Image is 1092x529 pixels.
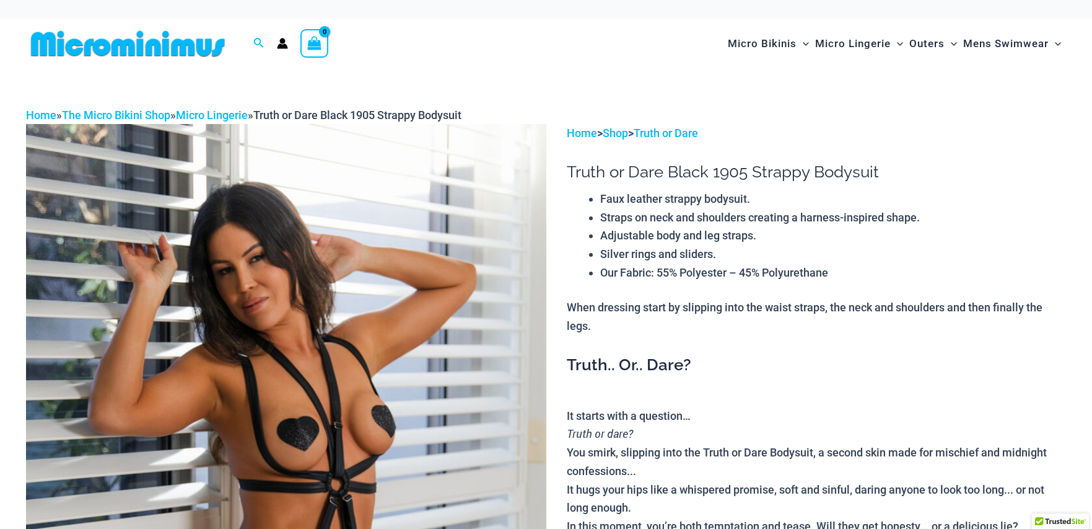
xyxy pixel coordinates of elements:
span: Micro Bikinis [728,28,797,60]
i: Truth or dare? [567,426,633,441]
span: Micro Lingerie [815,28,891,60]
h1: Truth or Dare Black 1905 Strappy Bodysuit [567,162,1066,182]
nav: Site Navigation [723,23,1067,64]
a: Truth or Dare [634,127,698,140]
a: Shop [603,127,628,140]
span: Menu Toggle [1049,28,1061,60]
a: Micro Lingerie [176,109,248,122]
li: Faux leather strappy bodysuit. [600,190,1066,208]
li: Our Fabric: 55% Polyester – 45% Polyurethane [600,264,1066,282]
a: Account icon link [277,38,288,49]
li: Adjustable body and leg straps. [600,226,1066,245]
span: Menu Toggle [945,28,957,60]
a: The Micro Bikini Shop [62,109,170,122]
a: OutersMenu ToggleMenu Toggle [906,25,960,63]
span: Mens Swimwear [963,28,1049,60]
a: Search icon link [253,36,264,51]
span: » » » [26,109,461,122]
a: Home [26,109,56,122]
p: > > [567,124,1066,143]
a: View Shopping Cart, empty [300,29,329,58]
a: Micro LingerieMenu ToggleMenu Toggle [812,25,906,63]
img: MM SHOP LOGO FLAT [26,30,230,58]
p: When dressing start by slipping into the waist straps, the neck and shoulders and then finally th... [567,298,1066,335]
h3: Truth.. Or.. Dare? [567,355,1066,376]
a: Micro BikinisMenu ToggleMenu Toggle [725,25,812,63]
span: Truth or Dare Black 1905 Strappy Bodysuit [253,109,461,122]
a: Mens SwimwearMenu ToggleMenu Toggle [960,25,1064,63]
span: Menu Toggle [797,28,809,60]
span: Menu Toggle [891,28,903,60]
li: Silver rings and sliders. [600,245,1066,264]
a: Home [567,127,597,140]
li: Straps on neck and shoulders creating a harness-inspired shape. [600,208,1066,227]
span: Outers [909,28,945,60]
